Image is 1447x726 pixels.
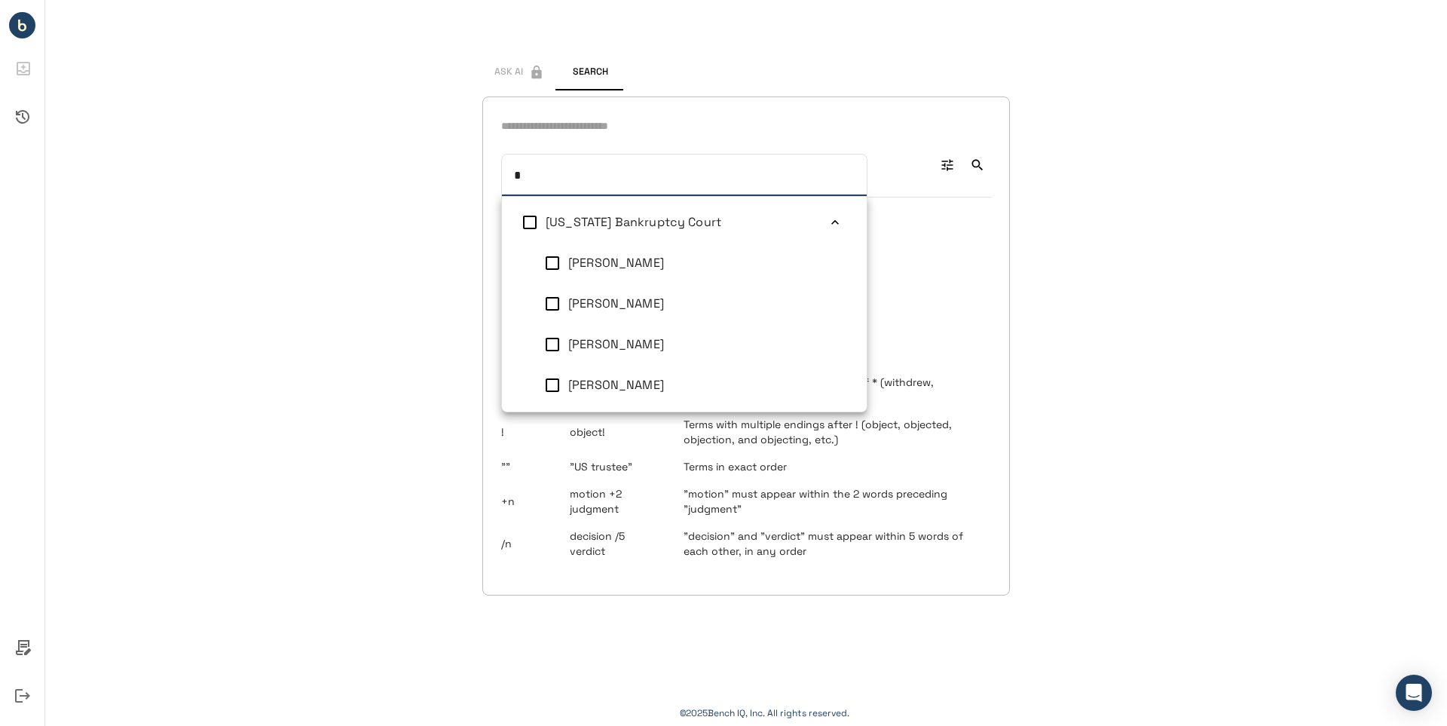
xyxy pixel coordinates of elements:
button: Advanced Search [934,152,961,179]
td: +n [501,480,558,522]
span: [US_STATE] Bankruptcy Court [546,214,721,230]
td: /n [501,522,558,565]
td: "decision" and "verdict" must appear within 5 words of each other, in any order [671,522,991,565]
td: "US trustee" [558,453,671,480]
td: object! [558,411,671,453]
td: "motion" must appear within the 2 words preceding "judgment" [671,480,991,522]
td: motion +2 judgment [558,480,671,522]
button: Search [556,54,624,90]
td: "" [501,453,558,480]
div: Open Intercom Messenger [1396,675,1432,711]
span: Ashely M Chan [568,255,664,271]
td: ! [501,411,558,453]
span: Craig T Goldblatt [568,336,664,352]
span: This feature has been disabled by your account admin. [482,54,556,90]
td: Terms in exact order [671,453,991,480]
td: decision /5 verdict [558,522,671,565]
span: John T Dorsey [568,296,664,311]
span: Kevin Gross [568,377,664,393]
button: Search [964,152,991,179]
td: Terms with multiple endings after ! (object, objected, objection, and objecting, etc.) [671,411,991,453]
